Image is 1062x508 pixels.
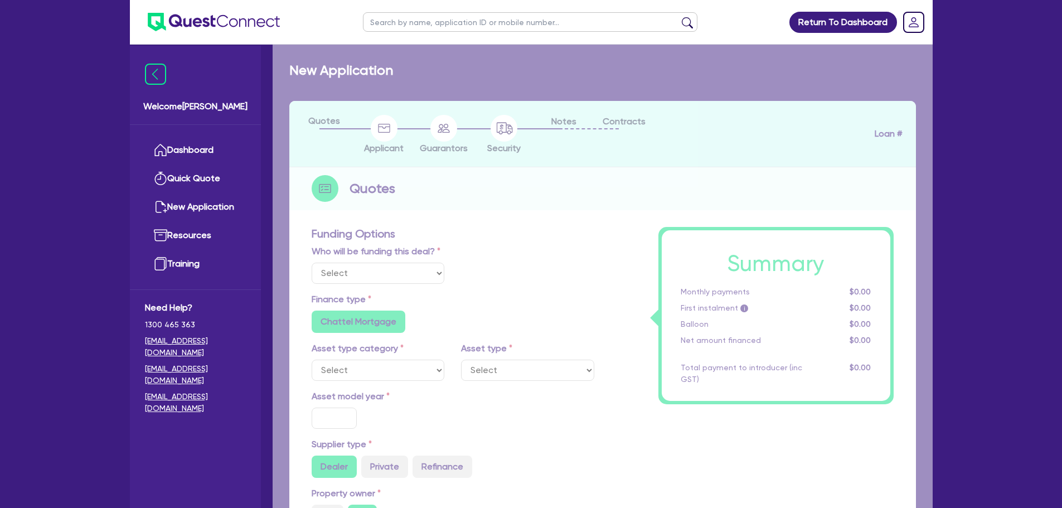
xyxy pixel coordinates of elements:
img: resources [154,229,167,242]
a: Quick Quote [145,165,246,193]
input: Search by name, application ID or mobile number... [363,12,697,32]
img: new-application [154,200,167,214]
a: [EMAIL_ADDRESS][DOMAIN_NAME] [145,363,246,386]
span: 1300 465 363 [145,319,246,331]
img: quest-connect-logo-blue [148,13,280,31]
a: Return To Dashboard [789,12,897,33]
a: [EMAIL_ADDRESS][DOMAIN_NAME] [145,335,246,359]
img: training [154,257,167,270]
img: icon-menu-close [145,64,166,85]
span: Welcome [PERSON_NAME] [143,100,248,113]
a: Resources [145,221,246,250]
a: Dashboard [145,136,246,165]
a: Dropdown toggle [899,8,928,37]
a: Training [145,250,246,278]
a: New Application [145,193,246,221]
a: [EMAIL_ADDRESS][DOMAIN_NAME] [145,391,246,414]
img: quick-quote [154,172,167,185]
span: Need Help? [145,301,246,315]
